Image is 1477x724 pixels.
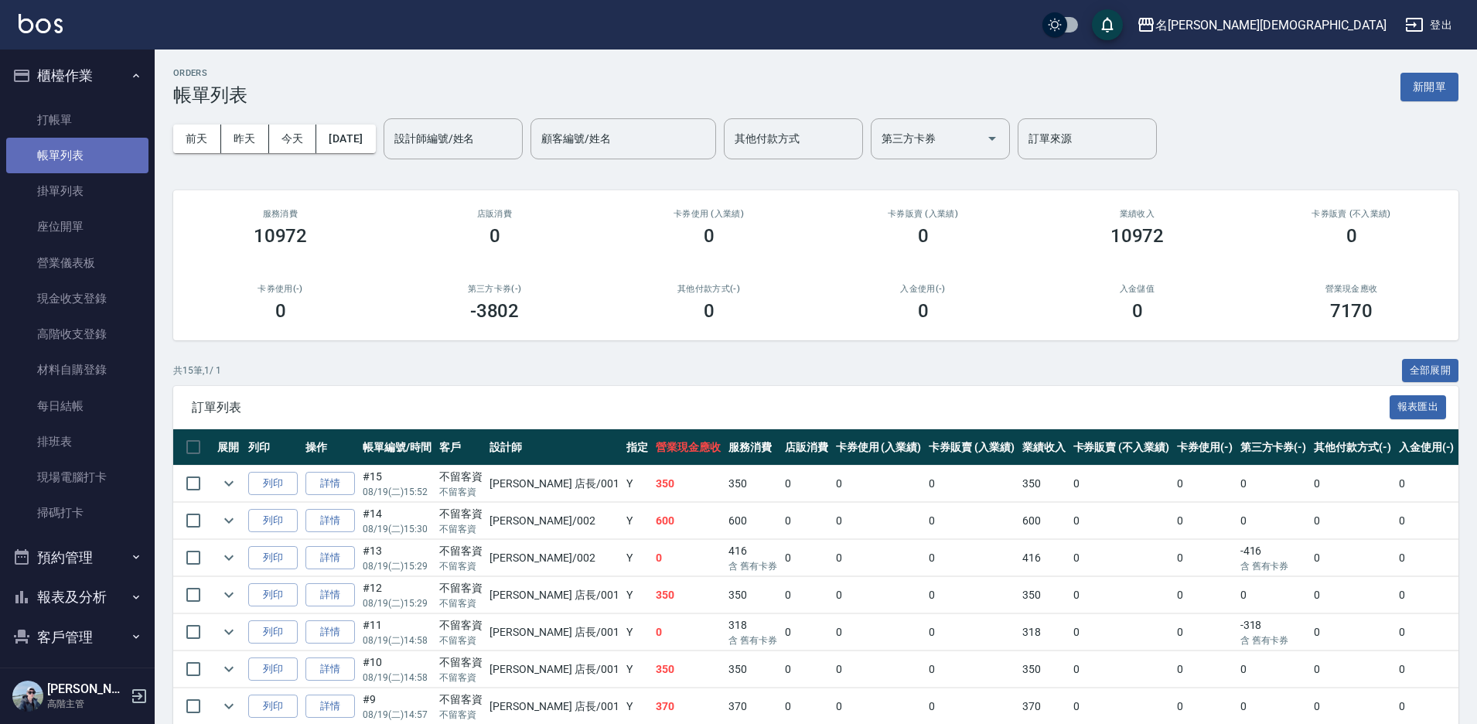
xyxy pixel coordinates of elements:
[1310,466,1395,502] td: 0
[217,620,240,644] button: expand row
[6,173,148,209] a: 掛單列表
[439,580,483,596] div: 不留客資
[6,495,148,531] a: 掃碼打卡
[6,352,148,388] a: 材料自購登錄
[925,540,1018,576] td: 0
[248,546,298,570] button: 列印
[1237,503,1311,539] td: 0
[725,540,781,576] td: 416
[1173,503,1237,539] td: 0
[925,577,1018,613] td: 0
[363,485,432,499] p: 08/19 (二) 15:52
[173,364,221,377] p: 共 15 筆, 1 / 1
[925,429,1018,466] th: 卡券販賣 (入業績)
[439,596,483,610] p: 不留客資
[439,692,483,708] div: 不留客資
[359,429,435,466] th: 帳單編號/時間
[6,459,148,495] a: 現場電腦打卡
[781,466,832,502] td: 0
[248,583,298,607] button: 列印
[1069,540,1173,576] td: 0
[1018,577,1069,613] td: 350
[439,522,483,536] p: 不留客資
[623,503,652,539] td: Y
[1069,651,1173,688] td: 0
[6,316,148,352] a: 高階收支登錄
[832,429,926,466] th: 卡券使用 (入業績)
[486,651,623,688] td: [PERSON_NAME] 店長 /001
[1132,300,1143,322] h3: 0
[781,503,832,539] td: 0
[439,654,483,671] div: 不留客資
[1400,79,1458,94] a: 新開單
[728,559,777,573] p: 含 舊有卡券
[359,466,435,502] td: #15
[1018,466,1069,502] td: 350
[1402,359,1459,383] button: 全部展開
[620,209,797,219] h2: 卡券使用 (入業績)
[363,633,432,647] p: 08/19 (二) 14:58
[1069,577,1173,613] td: 0
[1110,225,1165,247] h3: 10972
[1092,9,1123,40] button: save
[217,657,240,681] button: expand row
[1049,284,1226,294] h2: 入金儲值
[781,577,832,613] td: 0
[1173,466,1237,502] td: 0
[1237,540,1311,576] td: -416
[1310,577,1395,613] td: 0
[1395,651,1458,688] td: 0
[1018,503,1069,539] td: 600
[305,695,355,719] a: 詳情
[486,503,623,539] td: [PERSON_NAME] /002
[1155,15,1387,35] div: 名[PERSON_NAME][DEMOGRAPHIC_DATA]
[1018,540,1069,576] td: 416
[439,506,483,522] div: 不留客資
[1069,429,1173,466] th: 卡券販賣 (不入業績)
[1310,540,1395,576] td: 0
[925,614,1018,651] td: 0
[1049,209,1226,219] h2: 業績收入
[359,651,435,688] td: #10
[305,509,355,533] a: 詳情
[359,577,435,613] td: #12
[6,388,148,424] a: 每日結帳
[302,429,359,466] th: 操作
[1173,429,1237,466] th: 卡券使用(-)
[363,596,432,610] p: 08/19 (二) 15:29
[363,671,432,685] p: 08/19 (二) 14:58
[439,708,483,722] p: 不留客資
[781,614,832,651] td: 0
[725,503,781,539] td: 600
[1395,466,1458,502] td: 0
[305,546,355,570] a: 詳情
[6,245,148,281] a: 營業儀表板
[1395,540,1458,576] td: 0
[834,284,1011,294] h2: 入金使用(-)
[217,583,240,606] button: expand row
[623,540,652,576] td: Y
[1173,577,1237,613] td: 0
[439,617,483,633] div: 不留客資
[725,614,781,651] td: 318
[47,681,126,697] h5: [PERSON_NAME]
[704,225,715,247] h3: 0
[1237,466,1311,502] td: 0
[980,126,1005,151] button: Open
[781,540,832,576] td: 0
[832,614,926,651] td: 0
[652,466,725,502] td: 350
[1069,614,1173,651] td: 0
[918,300,929,322] h3: 0
[623,429,652,466] th: 指定
[213,429,244,466] th: 展開
[834,209,1011,219] h2: 卡券販賣 (入業績)
[623,466,652,502] td: Y
[305,472,355,496] a: 詳情
[832,503,926,539] td: 0
[363,708,432,722] p: 08/19 (二) 14:57
[1237,429,1311,466] th: 第三方卡券(-)
[217,546,240,569] button: expand row
[652,429,725,466] th: 營業現金應收
[1069,466,1173,502] td: 0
